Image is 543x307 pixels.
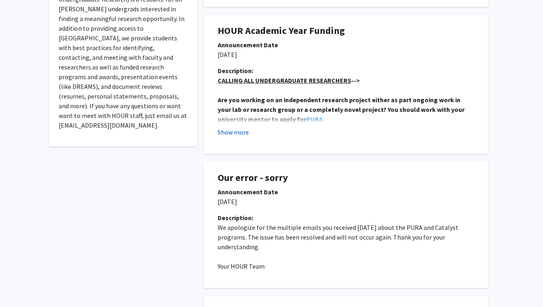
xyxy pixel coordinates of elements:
[306,115,322,123] a: PURA
[218,187,474,197] div: Announcement Date
[218,223,474,252] p: We apologize for the multiple emails you received [DATE] about the PURA and Catalyst programs. Th...
[218,76,351,84] u: CALLING ALL UNDERGRADUATE RESEARCHERS
[218,197,474,206] p: [DATE]
[218,213,474,223] div: Description:
[218,95,474,124] p: .
[218,261,474,271] p: Your HOUR Team
[6,271,34,301] iframe: Chat
[218,76,360,84] strong: -->
[218,172,474,184] h1: Our error - sorry
[218,96,466,123] strong: Are you working on an independent research project either as part ongoing work in your lab or res...
[218,50,474,59] p: [DATE]
[218,25,474,37] h1: HOUR Academic Year Funding
[218,66,474,76] div: Description:
[218,127,249,137] button: Show more
[218,40,474,50] div: Announcement Date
